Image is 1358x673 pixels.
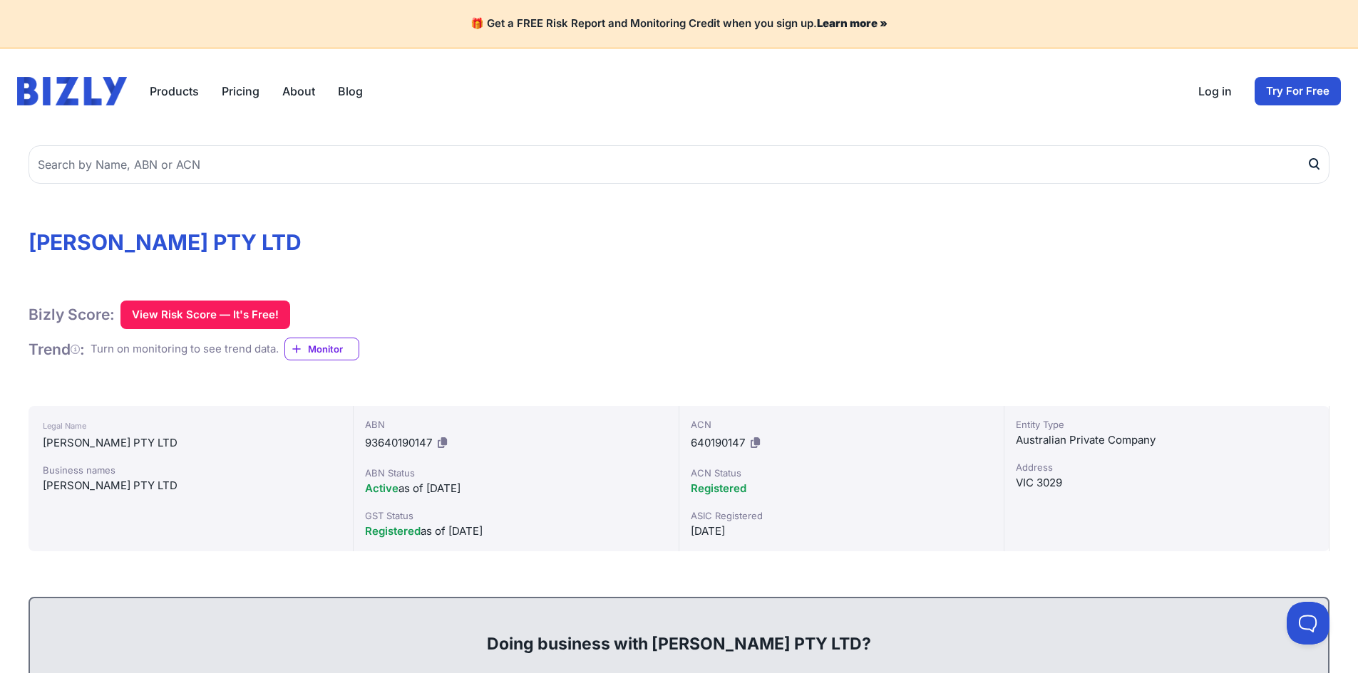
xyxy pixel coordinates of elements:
[29,340,85,359] h1: Trend :
[29,229,1329,255] h1: [PERSON_NAME] PTY LTD
[29,305,115,324] h1: Bizly Score:
[365,466,667,480] div: ABN Status
[43,434,339,452] div: [PERSON_NAME] PTY LTD
[1198,83,1232,100] a: Log in
[150,83,199,100] button: Products
[691,508,992,523] div: ASIC Registered
[1016,417,1317,432] div: Entity Type
[43,417,339,434] div: Legal Name
[338,83,363,100] a: Blog
[365,481,398,495] span: Active
[308,342,359,356] span: Monitor
[365,480,667,497] div: as of [DATE]
[691,466,992,480] div: ACN Status
[222,83,259,100] a: Pricing
[17,17,1341,31] h4: 🎁 Get a FREE Risk Report and Monitoring Credit when you sign up.
[691,436,745,449] span: 640190147
[1016,432,1317,449] div: Australian Private Company
[282,83,315,100] a: About
[817,16,888,30] a: Learn more »
[691,523,992,540] div: [DATE]
[691,481,746,495] span: Registered
[1287,602,1329,645] iframe: Toggle Customer Support
[365,436,432,449] span: 93640190147
[1016,460,1317,474] div: Address
[1016,474,1317,491] div: VIC 3029
[284,338,359,360] a: Monitor
[365,524,421,538] span: Registered
[29,145,1329,184] input: Search by Name, ABN or ACN
[365,508,667,523] div: GST Status
[365,417,667,432] div: ABN
[691,417,992,432] div: ACN
[44,610,1314,655] div: Doing business with [PERSON_NAME] PTY LTD?
[91,341,279,358] div: Turn on monitoring to see trend data.
[120,301,290,329] button: View Risk Score — It's Free!
[1255,77,1341,105] a: Try For Free
[365,523,667,540] div: as of [DATE]
[43,477,339,494] div: [PERSON_NAME] PTY LTD
[43,463,339,477] div: Business names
